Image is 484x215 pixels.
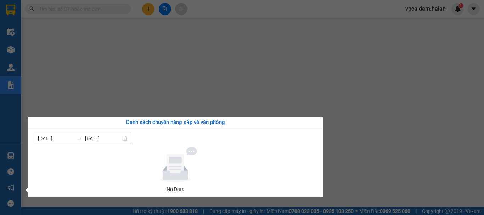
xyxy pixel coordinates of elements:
[36,185,314,193] div: No Data
[77,136,82,141] span: to
[34,118,317,127] div: Danh sách chuyến hàng sắp về văn phòng
[85,135,121,142] input: Đến ngày
[77,136,82,141] span: swap-right
[38,135,74,142] input: Từ ngày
